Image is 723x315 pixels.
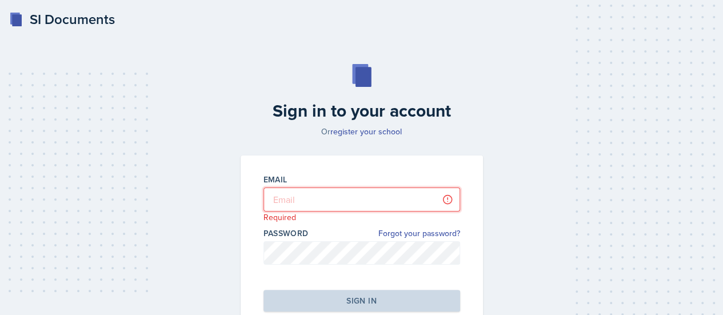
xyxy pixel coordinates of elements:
label: Email [263,174,287,185]
button: Sign in [263,290,460,312]
h2: Sign in to your account [234,101,490,121]
a: SI Documents [9,9,115,30]
input: Email [263,188,460,212]
p: Or [234,126,490,137]
div: Sign in [346,295,376,306]
label: Password [263,228,309,239]
a: register your school [330,126,402,137]
a: Forgot your password? [378,228,460,240]
p: Required [263,212,460,223]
